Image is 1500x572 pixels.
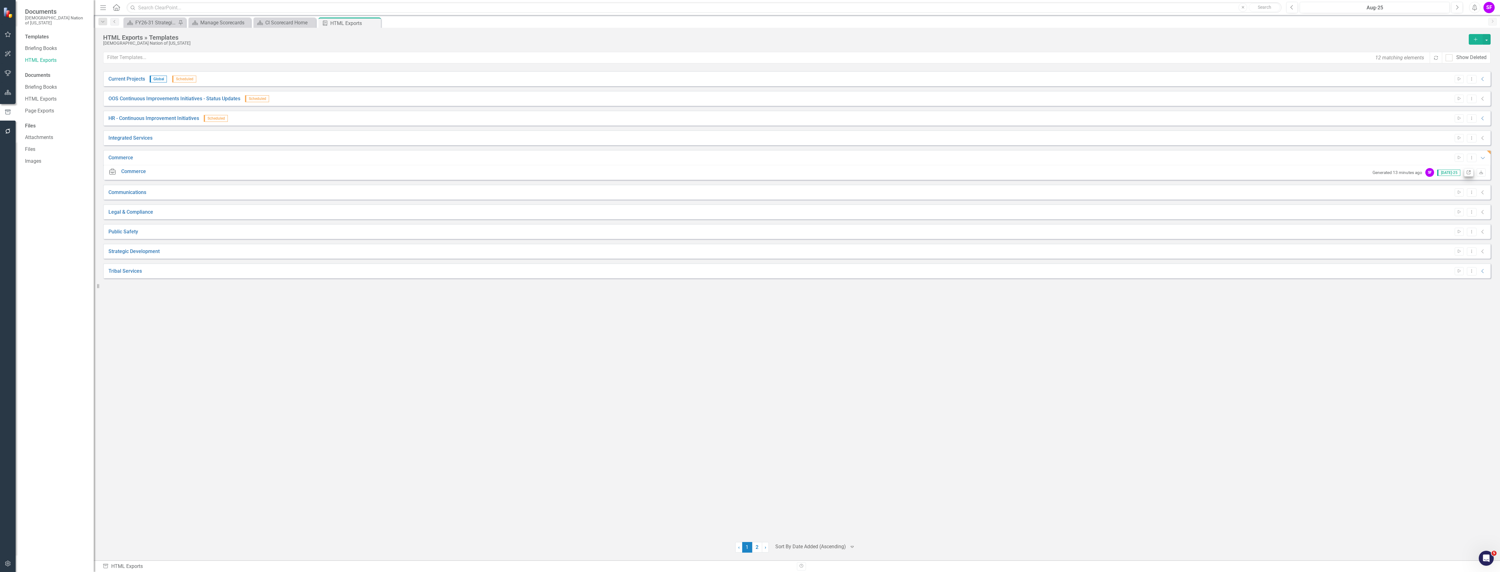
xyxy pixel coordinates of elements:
[108,248,160,255] a: Strategic Development
[25,122,87,130] div: Files
[1258,5,1271,10] span: Search
[765,544,766,550] span: ›
[135,19,177,27] div: FY26-31 Strategic Plan
[1479,551,1494,566] iframe: Intercom live chat
[330,19,379,27] div: HTML Exports
[1425,168,1434,177] div: SF
[190,19,249,27] a: Manage Scorecards
[1302,4,1447,12] div: Aug-25
[108,189,146,196] a: Communications
[738,544,740,550] span: ‹
[108,135,152,142] a: Integrated Services
[25,134,87,141] a: Attachments
[25,146,87,153] a: Files
[752,542,762,553] a: 2
[3,7,14,18] img: ClearPoint Strategy
[127,2,1282,13] input: Search ClearPoint...
[1372,170,1422,176] small: Generated 13 minutes ago
[125,19,177,27] a: FY26-31 Strategic Plan
[108,115,199,122] a: HR - Continuous Improvement Initiatives
[25,45,87,52] a: Briefing Books
[255,19,314,27] a: CI Scorecard Home
[108,95,240,102] a: OOS Continuous Improvements Initiatives - Status Updates
[103,34,1466,41] div: HTML Exports » Templates
[25,57,87,64] a: HTML Exports
[25,8,87,15] span: Documents
[204,115,228,122] span: Scheduled
[172,76,196,82] span: Scheduled
[742,542,752,553] span: 1
[265,19,314,27] div: CI Scorecard Home
[25,33,87,41] div: Templates
[108,268,142,275] a: Tribal Services
[25,72,87,79] div: Documents
[25,15,87,26] small: [DEMOGRAPHIC_DATA] Nation of [US_STATE]
[108,209,153,216] a: Legal & Compliance
[102,563,792,570] div: HTML Exports
[200,19,249,27] div: Manage Scorecards
[103,41,1466,46] div: [DEMOGRAPHIC_DATA] Nation of [US_STATE]
[25,107,87,115] a: Page Exports
[1374,52,1426,63] div: 12 matching elements
[108,228,138,236] a: Public Safety
[1300,2,1450,13] button: Aug-25
[245,95,269,102] span: Scheduled
[1483,2,1495,13] button: SF
[25,96,87,103] a: HTML Exports
[150,76,167,82] span: Global
[1492,551,1497,556] span: 5
[108,76,145,83] a: Current Projects
[25,84,87,91] a: Briefing Books
[1249,3,1280,12] button: Search
[108,154,133,162] a: Commerce
[1437,170,1460,176] span: [DATE]-25
[25,158,87,165] a: Images
[1456,54,1487,61] div: Show Deleted
[103,52,1430,63] input: Filter Templates...
[121,168,146,175] a: Commerce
